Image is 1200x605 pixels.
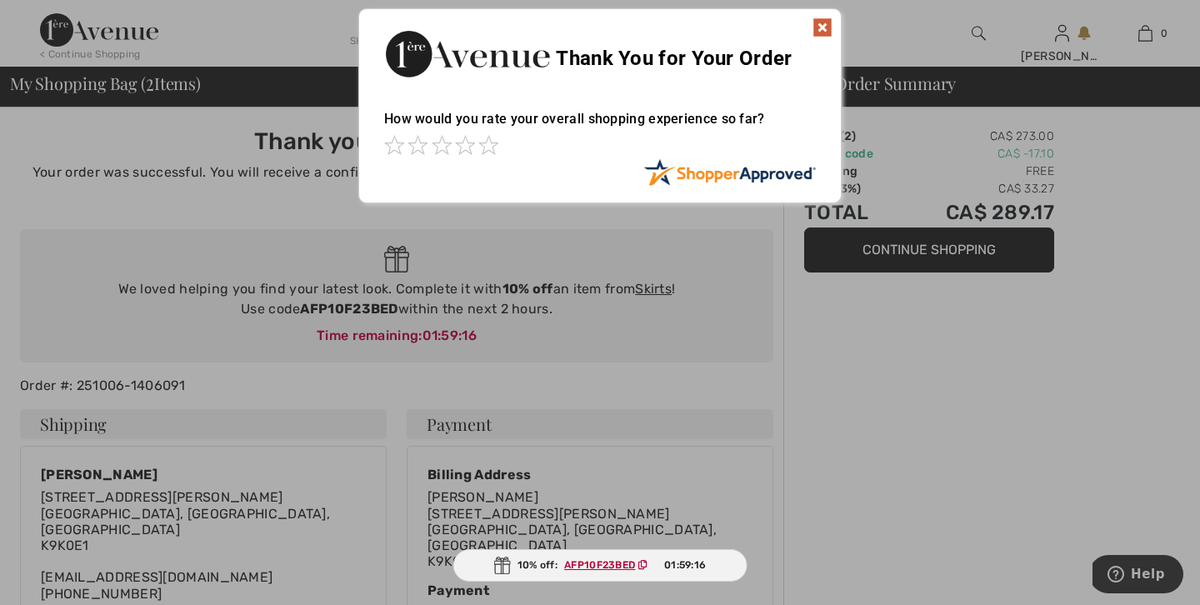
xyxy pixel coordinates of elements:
img: Thank You for Your Order [384,26,551,82]
ins: AFP10F23BED [564,559,635,571]
span: 01:59:16 [664,557,706,572]
img: x [812,17,832,37]
div: 10% off: [453,549,747,582]
span: Thank You for Your Order [556,47,792,70]
div: How would you rate your overall shopping experience so far? [384,94,816,158]
img: Gift.svg [494,557,511,574]
span: Help [38,12,72,27]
